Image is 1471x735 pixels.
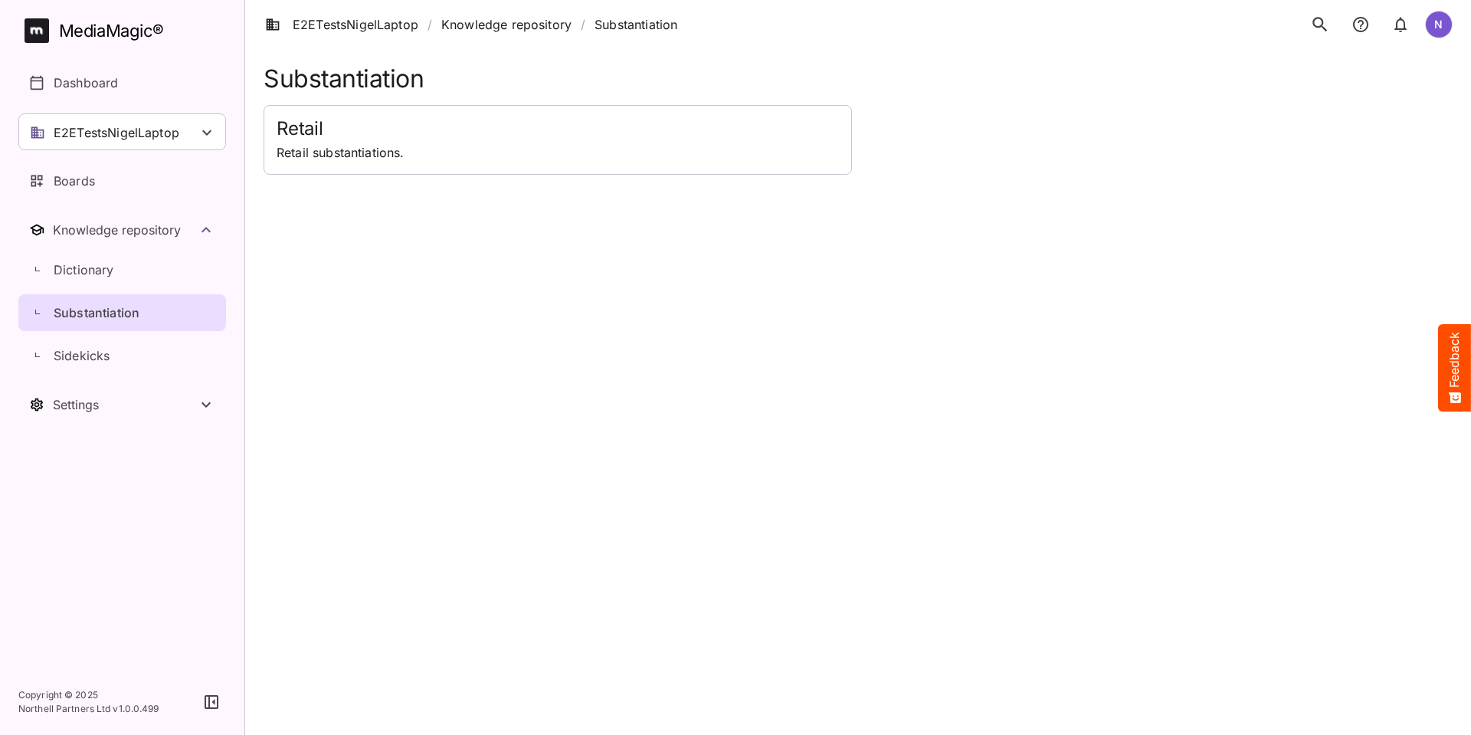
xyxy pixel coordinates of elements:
button: Toggle Knowledge repository [18,212,226,248]
p: Dashboard [54,74,118,92]
nav: Knowledge repository [18,212,226,377]
a: Boards [18,162,226,199]
span: / [581,15,585,34]
a: Knowledge repository [441,15,572,34]
h2: Retail [277,118,839,140]
div: MediaMagic ® [59,18,164,44]
a: Sidekicks [18,337,226,374]
button: notifications [1385,8,1416,41]
div: N [1425,11,1453,38]
p: E2ETestsNigelLaptop [54,123,179,142]
button: search [1304,8,1336,41]
a: Dashboard [18,64,226,101]
button: notifications [1345,8,1376,41]
a: Dictionary [18,251,226,288]
a: E2ETestsNigelLaptop [265,15,418,34]
p: Sidekicks [54,346,110,365]
a: MediaMagic® [25,18,226,43]
nav: Settings [18,386,226,423]
button: Toggle Settings [18,386,226,423]
span: / [428,15,432,34]
p: Copyright © 2025 [18,688,159,702]
p: Northell Partners Ltd v 1.0.0.499 [18,702,159,716]
p: Dictionary [54,261,114,279]
a: Substantiation [18,294,226,331]
div: Knowledge repository [53,222,197,238]
button: Feedback [1438,324,1471,412]
p: Substantiation [54,304,139,322]
p: Boards [54,172,95,190]
div: Settings [53,397,197,412]
h1: Substantiation [264,64,1453,93]
p: Retail substantiations. [277,143,839,162]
